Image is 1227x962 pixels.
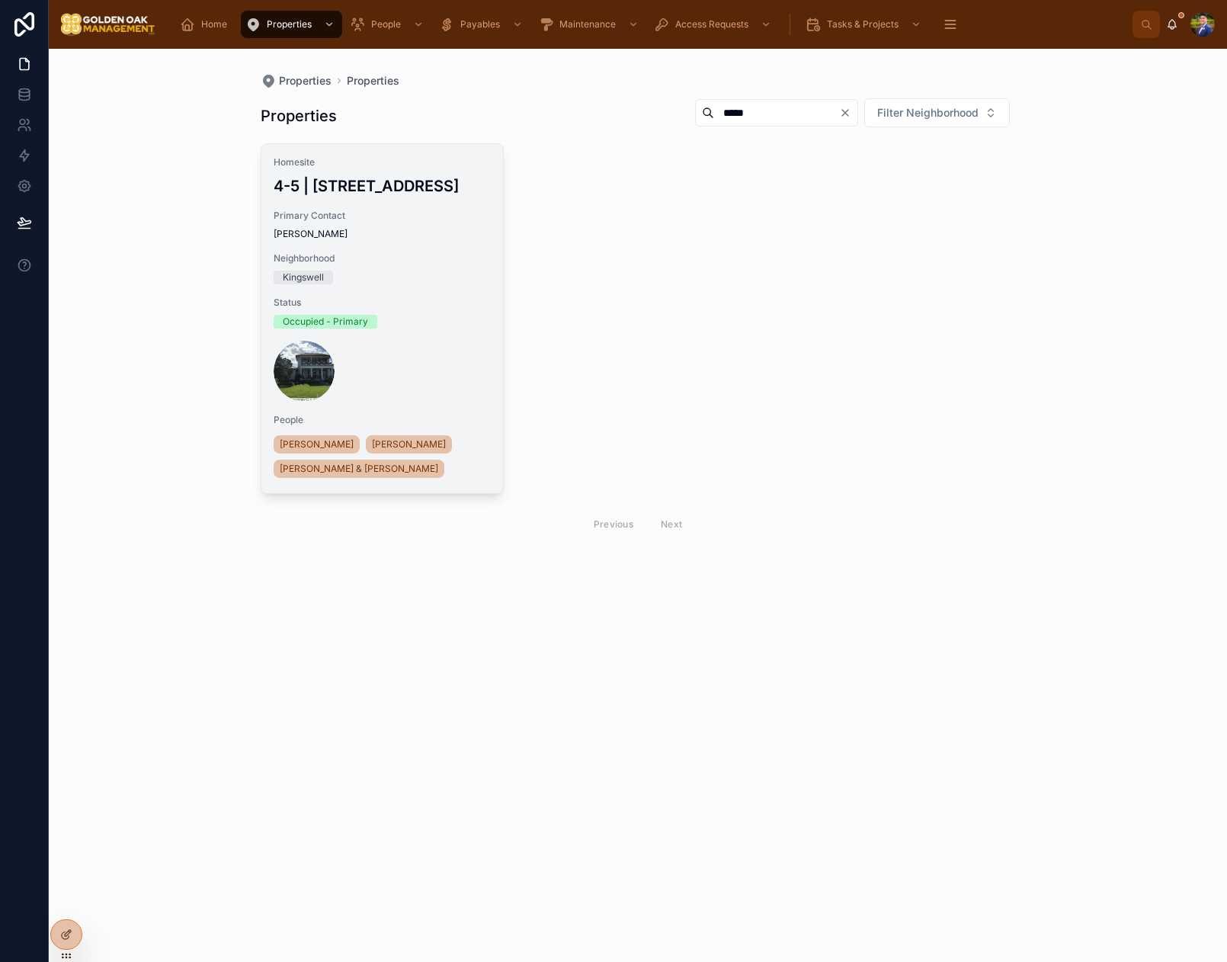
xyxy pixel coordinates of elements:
span: Maintenance [559,18,616,30]
a: Properties [347,73,399,88]
span: Access Requests [675,18,748,30]
span: [PERSON_NAME] [274,228,492,240]
span: Properties [267,18,312,30]
a: Access Requests [649,11,779,38]
a: Homesite4-5 | [STREET_ADDRESS]Primary Contact[PERSON_NAME]NeighborhoodKingswellStatusOccupied - P... [261,143,505,494]
span: People [274,414,492,426]
div: scrollable content [168,8,1132,41]
h1: Properties [261,105,337,127]
button: Select Button [864,98,1010,127]
img: App logo [61,12,155,37]
div: Kingswell [283,271,324,284]
a: Properties [241,11,342,38]
a: [PERSON_NAME] [274,435,360,454]
a: Tasks & Projects [801,11,929,38]
div: Occupied - Primary [283,315,368,329]
a: Properties [261,73,332,88]
a: Home [175,11,238,38]
span: [PERSON_NAME] & [PERSON_NAME] [280,463,438,475]
a: [PERSON_NAME] & [PERSON_NAME] [274,460,444,478]
span: Payables [460,18,500,30]
span: Homesite [274,156,492,168]
button: Clear [839,107,857,119]
span: Neighborhood [274,252,492,265]
span: [PERSON_NAME] [372,438,446,451]
span: Tasks & Projects [827,18,899,30]
a: Payables [434,11,530,38]
span: Home [201,18,227,30]
span: Properties [279,73,332,88]
a: Maintenance [533,11,646,38]
span: [PERSON_NAME] [280,438,354,451]
span: Filter Neighborhood [877,105,979,120]
span: People [371,18,401,30]
span: Status [274,297,492,309]
span: Primary Contact [274,210,492,222]
h3: 4-5 | [STREET_ADDRESS] [274,175,492,197]
a: People [345,11,431,38]
a: [PERSON_NAME] [366,435,452,454]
